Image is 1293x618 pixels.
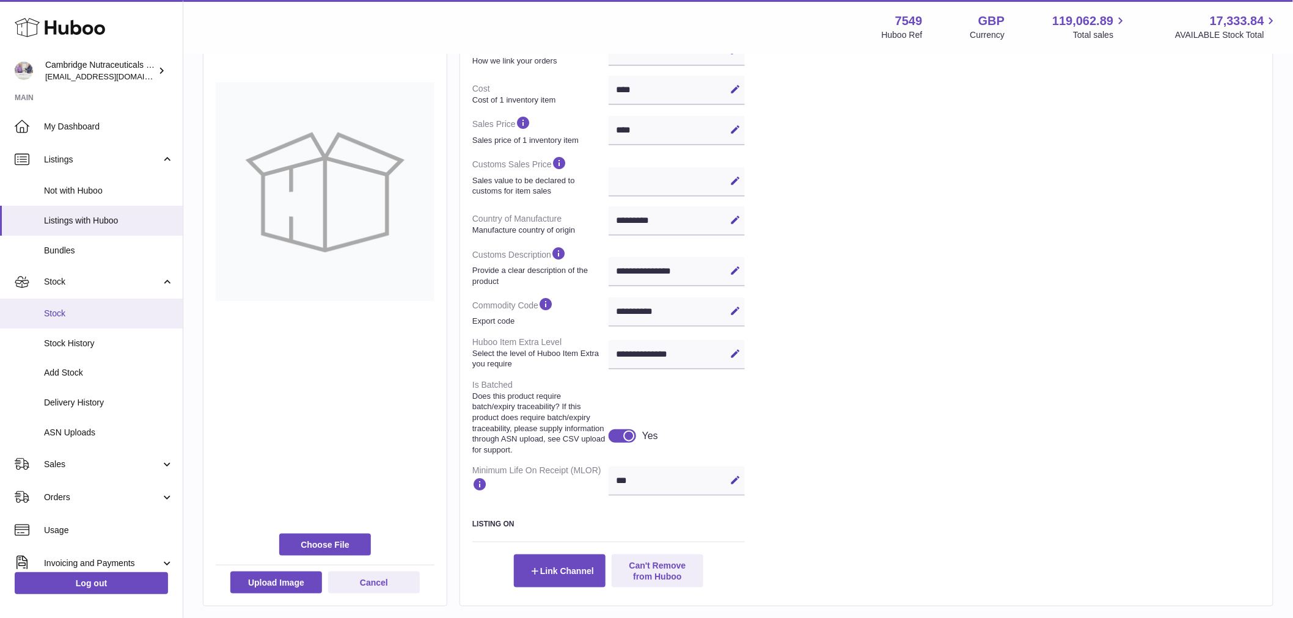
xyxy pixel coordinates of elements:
strong: Cost of 1 inventory item [472,95,606,106]
dt: Huboo Item Extra Level [472,332,609,374]
a: 17,333.84 AVAILABLE Stock Total [1175,13,1278,41]
button: Cancel [328,572,420,594]
span: [EMAIL_ADDRESS][DOMAIN_NAME] [45,71,180,81]
dt: Customs Sales Price [472,150,609,201]
dt: Item SKU [472,39,609,71]
dt: Sales Price [472,110,609,150]
strong: How we link your orders [472,56,606,67]
button: Can't Remove from Huboo [612,554,703,587]
strong: Sales value to be declared to customs for item sales [472,175,606,197]
strong: GBP [978,13,1005,29]
span: Sales [44,459,161,470]
strong: Select the level of Huboo Item Extra you require [472,348,606,369]
span: AVAILABLE Stock Total [1175,29,1278,41]
strong: 7549 [895,13,923,29]
button: Upload Image [230,572,322,594]
strong: Manufacture country of origin [472,225,606,236]
strong: Export code [472,316,606,327]
span: Usage [44,525,174,536]
span: Not with Huboo [44,185,174,197]
strong: Provide a clear description of the product [472,265,606,286]
dt: Cost [472,78,609,110]
span: Total sales [1073,29,1127,41]
div: Huboo Ref [882,29,923,41]
span: 17,333.84 [1210,13,1264,29]
a: Log out [15,572,168,594]
strong: Sales price of 1 inventory item [472,135,606,146]
h3: Listing On [472,519,745,529]
span: Delivery History [44,397,174,409]
div: Yes [642,429,658,443]
span: Orders [44,492,161,503]
dt: Commodity Code [472,291,609,332]
img: qvc@camnutra.com [15,62,33,80]
div: Cambridge Nutraceuticals Ltd [45,59,155,82]
dt: Minimum Life On Receipt (MLOR) [472,460,609,501]
span: Stock History [44,338,174,349]
button: Link Channel [514,554,606,587]
span: Choose File [279,534,371,556]
dt: Country of Manufacture [472,208,609,240]
span: Stock [44,276,161,288]
strong: Does this product require batch/expiry traceability? If this product does require batch/expiry tr... [472,391,606,455]
img: no-photo-large.jpg [216,82,434,301]
dt: Customs Description [472,241,609,291]
span: Invoicing and Payments [44,558,161,569]
span: Listings with Huboo [44,215,174,227]
span: Listings [44,154,161,165]
span: 119,062.89 [1052,13,1113,29]
span: ASN Uploads [44,427,174,438]
dt: Is Batched [472,374,609,460]
span: Add Stock [44,367,174,379]
span: My Dashboard [44,121,174,133]
span: Stock [44,308,174,319]
div: Currency [970,29,1005,41]
span: Bundles [44,245,174,256]
a: 119,062.89 Total sales [1052,13,1127,41]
